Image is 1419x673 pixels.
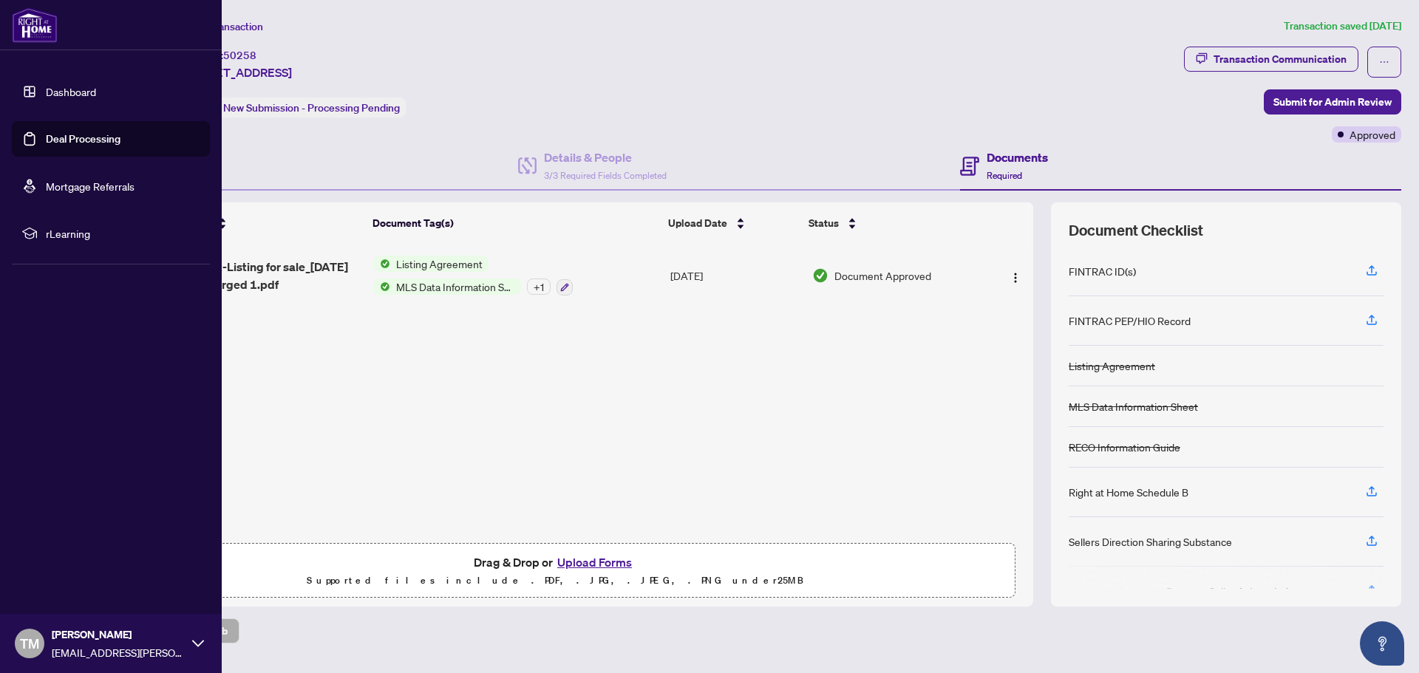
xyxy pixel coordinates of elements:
div: FINTRAC ID(s) [1069,263,1136,279]
span: Approved [1350,126,1395,143]
img: Status Icon [374,256,390,272]
button: Transaction Communication [1184,47,1358,72]
th: Status [803,202,979,244]
span: Upload Date [668,215,727,231]
span: 9 Forty First St-Listing for sale_[DATE] 12_01_50_merged 1.pdf [145,258,362,293]
img: Document Status [812,267,828,284]
span: [PERSON_NAME] [52,626,185,643]
a: Deal Processing [46,132,120,146]
span: Submit for Admin Review [1273,90,1392,114]
button: Logo [1004,264,1027,287]
a: Mortgage Referrals [46,180,135,193]
span: rLearning [46,225,200,242]
span: View Transaction [184,20,263,33]
div: FINTRAC PEP/HIO Record [1069,312,1191,329]
span: Document Checklist [1069,220,1203,241]
span: 50258 [223,49,256,62]
button: Open asap [1360,621,1404,666]
th: Document Tag(s) [367,202,661,244]
span: [EMAIL_ADDRESS][PERSON_NAME][DOMAIN_NAME] [52,644,185,660]
span: 3/3 Required Fields Completed [544,170,667,181]
img: logo [12,7,58,43]
span: Drag & Drop or [474,553,636,572]
img: Logo [1010,272,1021,284]
div: RECO Information Guide [1069,439,1180,455]
p: Supported files include .PDF, .JPG, .JPEG, .PNG under 25 MB [104,572,1006,590]
h4: Details & People [544,148,667,166]
td: [DATE] [664,244,806,307]
a: Dashboard [46,85,96,98]
span: Status [809,215,839,231]
span: New Submission - Processing Pending [223,101,400,115]
span: MLS Data Information Sheet [390,279,521,295]
img: Status Icon [374,279,390,295]
span: ellipsis [1379,57,1389,67]
th: (1) File Name [139,202,367,244]
button: Upload Forms [553,553,636,572]
div: Transaction Communication [1214,47,1347,71]
div: Right at Home Schedule B [1069,484,1188,500]
span: Drag & Drop orUpload FormsSupported files include .PDF, .JPG, .JPEG, .PNG under25MB [95,544,1015,598]
span: TM [20,633,39,654]
button: Submit for Admin Review [1264,89,1401,115]
h4: Documents [987,148,1048,166]
article: Transaction saved [DATE] [1284,18,1401,35]
div: Sellers Direction Sharing Substance [1069,533,1232,550]
div: MLS Data Information Sheet [1069,398,1198,414]
span: [STREET_ADDRESS] [183,64,292,81]
span: Listing Agreement [390,256,489,272]
span: Required [987,170,1022,181]
th: Upload Date [662,202,803,244]
div: + 1 [527,279,551,295]
span: Document Approved [834,267,931,284]
button: Status IconListing AgreementStatus IconMLS Data Information Sheet+1 [374,256,573,295]
div: Status: [183,98,406,117]
div: Listing Agreement [1069,358,1155,374]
